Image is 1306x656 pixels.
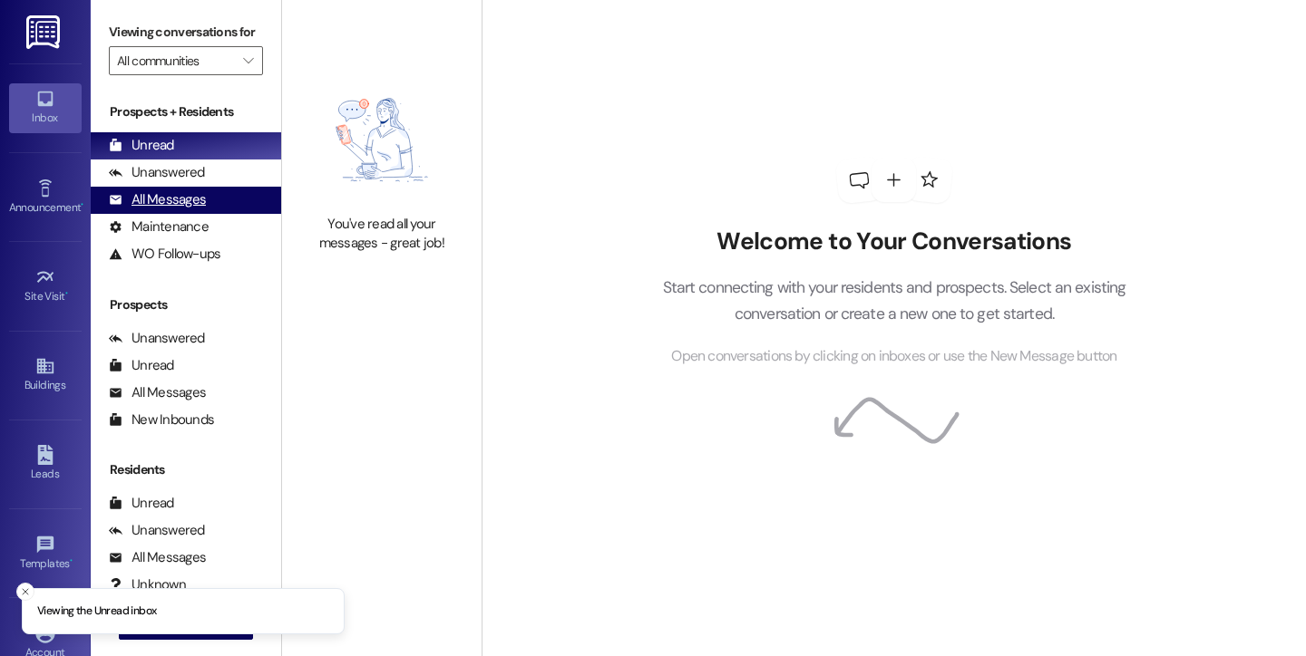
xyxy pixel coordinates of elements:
[81,198,83,211] span: •
[109,163,205,182] div: Unanswered
[70,555,73,567] span: •
[9,262,82,311] a: Site Visit •
[109,494,174,513] div: Unread
[109,383,206,402] div: All Messages
[9,529,82,578] a: Templates •
[109,245,220,264] div: WO Follow-ups
[9,439,82,488] a: Leads
[109,190,206,209] div: All Messages
[243,53,253,68] i: 
[109,136,174,155] div: Unread
[109,329,205,348] div: Unanswered
[302,215,462,254] div: You've read all your messages - great job!
[117,46,234,75] input: All communities
[109,521,205,540] div: Unanswered
[635,275,1154,326] p: Start connecting with your residents and prospects. Select an existing conversation or create a n...
[671,345,1116,368] span: Open conversations by clicking on inboxes or use the New Message button
[302,74,462,206] img: empty-state
[9,351,82,400] a: Buildings
[16,583,34,601] button: Close toast
[109,548,206,567] div: All Messages
[91,460,281,479] div: Residents
[109,356,174,375] div: Unread
[109,18,263,46] label: Viewing conversations for
[65,287,68,300] span: •
[91,102,281,121] div: Prospects + Residents
[9,83,82,132] a: Inbox
[37,603,156,620] p: Viewing the Unread inbox
[635,227,1154,256] h2: Welcome to Your Conversations
[91,295,281,314] div: Prospects
[109,217,209,236] div: Maintenance
[109,410,214,429] div: New Inbounds
[26,15,63,49] img: ResiDesk Logo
